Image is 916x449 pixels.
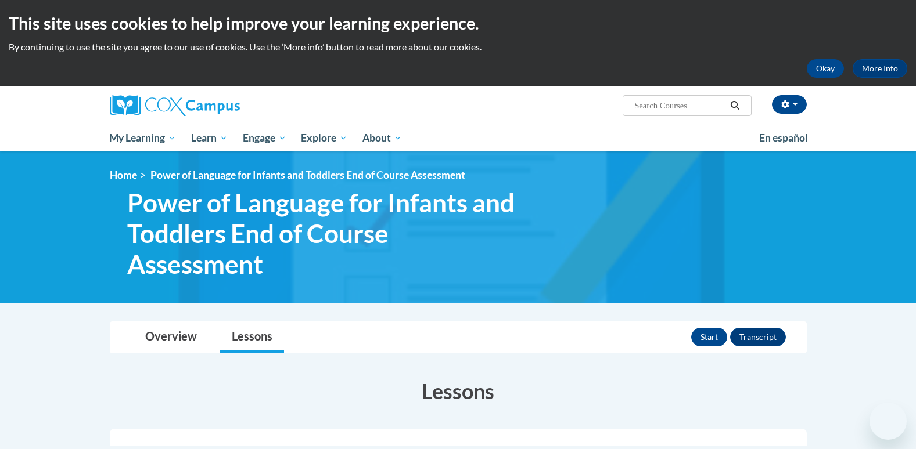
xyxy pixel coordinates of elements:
[633,99,726,113] input: Search Courses
[110,169,137,181] a: Home
[759,132,808,144] span: En español
[134,322,209,353] a: Overview
[807,59,844,78] button: Okay
[110,376,807,405] h3: Lessons
[243,131,286,145] span: Engage
[301,131,347,145] span: Explore
[293,125,355,151] a: Explore
[870,403,907,440] iframe: Button to launch messaging window
[92,125,824,151] div: Main menu
[730,328,786,346] button: Transcript
[110,95,331,116] a: Cox Campus
[9,41,907,53] p: By continuing to use the site you agree to our use of cookies. Use the ‘More info’ button to read...
[109,131,176,145] span: My Learning
[102,125,184,151] a: My Learning
[235,125,294,151] a: Engage
[853,59,907,78] a: More Info
[220,322,284,353] a: Lessons
[184,125,235,151] a: Learn
[355,125,409,151] a: About
[191,131,228,145] span: Learn
[772,95,807,114] button: Account Settings
[752,126,816,150] a: En español
[127,187,528,279] span: Power of Language for Infants and Toddlers End of Course Assessment
[150,169,465,181] span: Power of Language for Infants and Toddlers End of Course Assessment
[9,12,907,35] h2: This site uses cookies to help improve your learning experience.
[362,131,402,145] span: About
[726,99,743,113] button: Search
[691,328,727,346] button: Start
[110,95,240,116] img: Cox Campus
